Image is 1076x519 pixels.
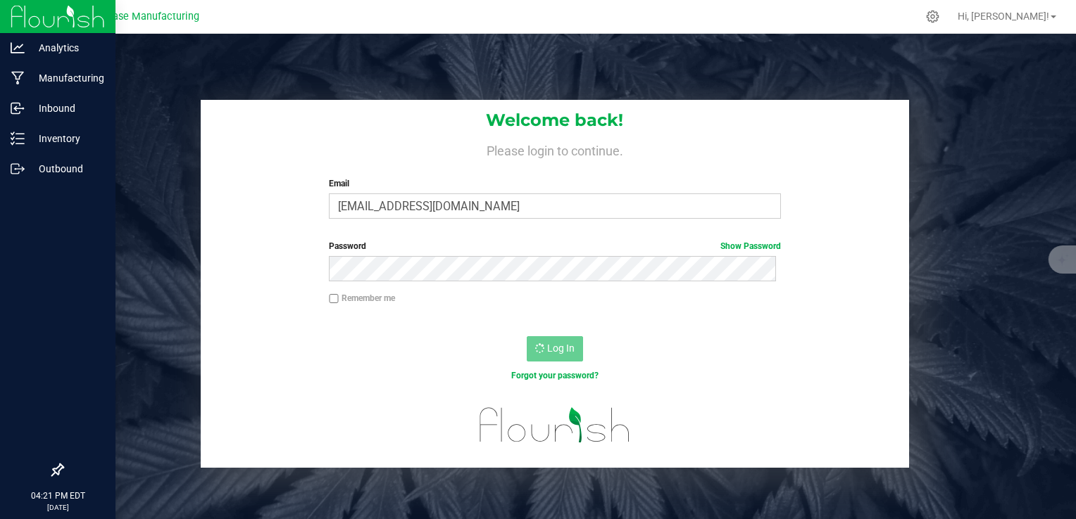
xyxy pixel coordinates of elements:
input: Remember me [329,294,339,304]
p: [DATE] [6,502,109,513]
label: Remember me [329,292,395,305]
p: Outbound [25,160,109,177]
inline-svg: Inbound [11,101,25,115]
h4: Please login to continue. [201,141,910,158]
h1: Welcome back! [201,111,910,129]
img: flourish_logo.svg [466,397,644,454]
div: Manage settings [924,10,942,23]
inline-svg: Outbound [11,162,25,176]
span: Log In [547,342,575,354]
p: 04:21 PM EDT [6,489,109,502]
a: Forgot your password? [511,371,599,380]
inline-svg: Inventory [11,132,25,146]
label: Email [329,177,780,190]
p: Manufacturing [25,70,109,86]
button: Log In [527,336,583,361]
inline-svg: Manufacturing [11,71,25,85]
inline-svg: Analytics [11,41,25,55]
p: Inventory [25,130,109,147]
a: Show Password [720,241,781,251]
span: Password [329,241,366,251]
span: Starbase Manufacturing [88,11,199,23]
p: Inbound [25,100,109,117]
span: Hi, [PERSON_NAME]! [958,11,1049,22]
p: Analytics [25,39,109,56]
